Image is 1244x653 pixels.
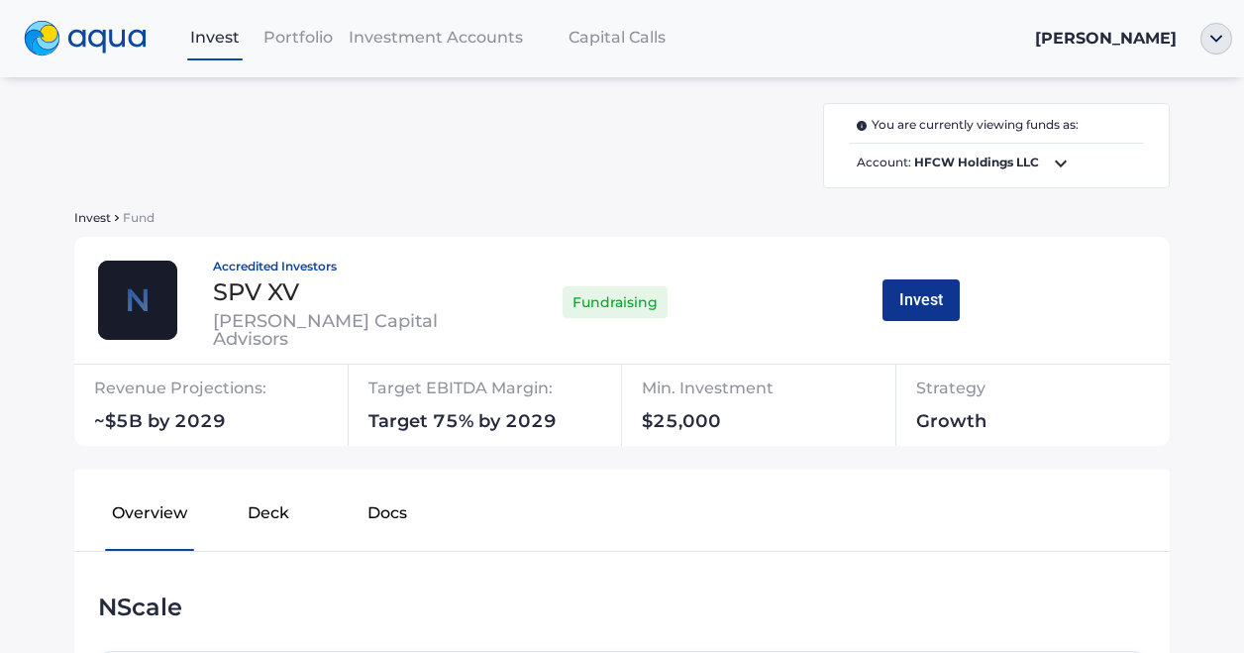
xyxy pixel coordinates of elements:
img: sidearrow [115,215,119,221]
span: Invest [190,28,240,47]
button: Overview [90,486,209,549]
div: [PERSON_NAME] Capital Advisors [213,312,475,348]
img: i.svg [857,121,872,131]
div: SPV XV [213,280,475,304]
a: logo [12,16,174,61]
div: Target 75% by 2029 [368,412,638,438]
span: You are currently viewing funds as: [857,116,1079,135]
img: thamesville [98,261,177,340]
div: Accredited Investors [213,261,475,272]
img: logo [24,21,147,56]
a: Invest [174,17,256,57]
span: Fund [123,210,155,225]
span: Capital Calls [569,28,666,47]
a: Capital Calls [531,17,703,57]
a: Fund [119,207,155,226]
button: Deck [209,486,328,549]
div: ~$5B by 2029 [94,412,363,438]
div: Min. Investment [642,373,884,412]
span: Invest [74,210,111,225]
button: Invest [882,279,960,321]
span: Account: [849,152,1144,175]
img: ellipse [1200,23,1232,54]
div: Target EBITDA Margin: [368,373,638,412]
button: Docs [328,486,447,549]
span: [PERSON_NAME] [1035,29,1177,48]
div: Growth [916,412,1088,438]
div: NScale [98,592,1146,623]
div: $25,000 [642,412,884,438]
div: Revenue Projections: [94,373,363,412]
a: Investment Accounts [341,17,531,57]
a: Portfolio [256,17,341,57]
span: Portfolio [263,28,333,47]
div: Fundraising [563,281,668,323]
span: Investment Accounts [349,28,523,47]
b: HFCW Holdings LLC [914,155,1039,169]
div: Strategy [916,373,1088,412]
